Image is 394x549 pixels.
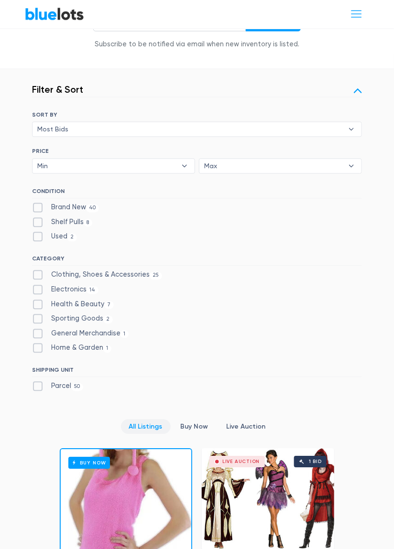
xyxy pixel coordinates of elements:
span: Most Bids [37,122,343,137]
label: Home & Garden [32,343,111,354]
span: 50 [71,384,83,391]
h6: SHIPPING UNIT [32,367,362,377]
div: 1 bid [309,460,322,464]
h6: CONDITION [32,188,362,199]
a: Live Auction 1 bid [202,449,334,549]
span: 1 [103,345,111,353]
div: Live Auction [222,460,260,464]
span: 2 [67,234,77,242]
a: All Listings [121,420,171,434]
b: ▾ [341,159,361,173]
h6: Buy Now [68,457,110,469]
span: Max [204,159,343,173]
span: 2 [103,316,113,323]
span: 40 [86,205,99,212]
span: 14 [87,287,98,294]
label: Parcel [32,381,83,392]
button: Toggle navigation [344,5,369,23]
h6: CATEGORY [32,256,362,266]
label: Electronics [32,285,98,295]
label: Health & Beauty [32,300,114,310]
label: Shelf Pulls [32,217,92,228]
b: ▾ [175,159,195,173]
span: 25 [150,272,162,280]
h6: SORT BY [32,112,362,118]
label: Used [32,232,77,242]
label: Clothing, Shoes & Accessories [32,270,162,280]
a: Live Auction [219,420,274,434]
b: ▾ [341,122,361,137]
span: 7 [104,301,114,309]
label: Sporting Goods [32,314,113,324]
a: Buy Now [173,420,217,434]
div: Subscribe to be notified via email when new inventory is listed. [93,39,301,50]
span: 1 [120,331,129,338]
label: Brand New [32,203,99,213]
label: General Merchandise [32,329,129,339]
span: Min [37,159,176,173]
span: 8 [84,219,92,227]
h6: PRICE [32,148,362,155]
h3: Filter & Sort [32,84,83,95]
a: BlueLots [25,7,84,21]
